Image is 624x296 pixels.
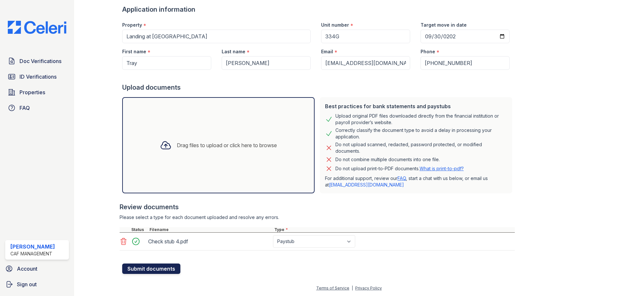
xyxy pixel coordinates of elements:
a: FAQ [5,101,69,114]
div: Drag files to upload or click here to browse [177,141,277,149]
div: Best practices for bank statements and paystubs [325,102,507,110]
div: Upload documents [122,83,515,92]
a: Account [3,262,71,275]
label: Last name [222,48,245,55]
div: Do not upload scanned, redacted, password protected, or modified documents. [335,141,507,154]
div: Correctly classify the document type to avoid a delay in processing your application. [335,127,507,140]
img: CE_Logo_Blue-a8612792a0a2168367f1c8372b55b34899dd931a85d93a1a3d3e32e68fde9ad4.png [3,21,71,34]
label: First name [122,48,146,55]
a: Terms of Service [316,286,349,290]
a: Doc Verifications [5,55,69,68]
button: Submit documents [122,264,180,274]
span: FAQ [19,104,30,112]
div: Check stub 4.pdf [148,236,270,247]
label: Property [122,22,142,28]
label: Phone [421,48,435,55]
a: Properties [5,86,69,99]
a: [EMAIL_ADDRESS][DOMAIN_NAME] [329,182,404,187]
div: Do not combine multiple documents into one file. [335,156,440,163]
a: ID Verifications [5,70,69,83]
div: Please select a type for each document uploaded and resolve any errors. [120,214,515,221]
label: Email [321,48,333,55]
div: Type [273,227,515,232]
div: | [352,286,353,290]
label: Unit number [321,22,349,28]
span: Account [17,265,37,273]
span: ID Verifications [19,73,57,81]
span: Properties [19,88,45,96]
a: FAQ [397,175,406,181]
div: Status [130,227,148,232]
a: Privacy Policy [355,286,382,290]
div: Filename [148,227,273,232]
span: Doc Verifications [19,57,61,65]
div: [PERSON_NAME] [10,243,55,251]
p: Do not upload print-to-PDF documents. [335,165,464,172]
div: Application information [122,5,515,14]
a: Sign out [3,278,71,291]
span: Sign out [17,280,37,288]
a: What is print-to-pdf? [420,166,464,171]
div: CAF Management [10,251,55,257]
p: For additional support, review our , start a chat with us below, or email us at [325,175,507,188]
div: Review documents [120,202,515,212]
label: Target move in date [421,22,467,28]
div: Upload original PDF files downloaded directly from the financial institution or payroll provider’... [335,113,507,126]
